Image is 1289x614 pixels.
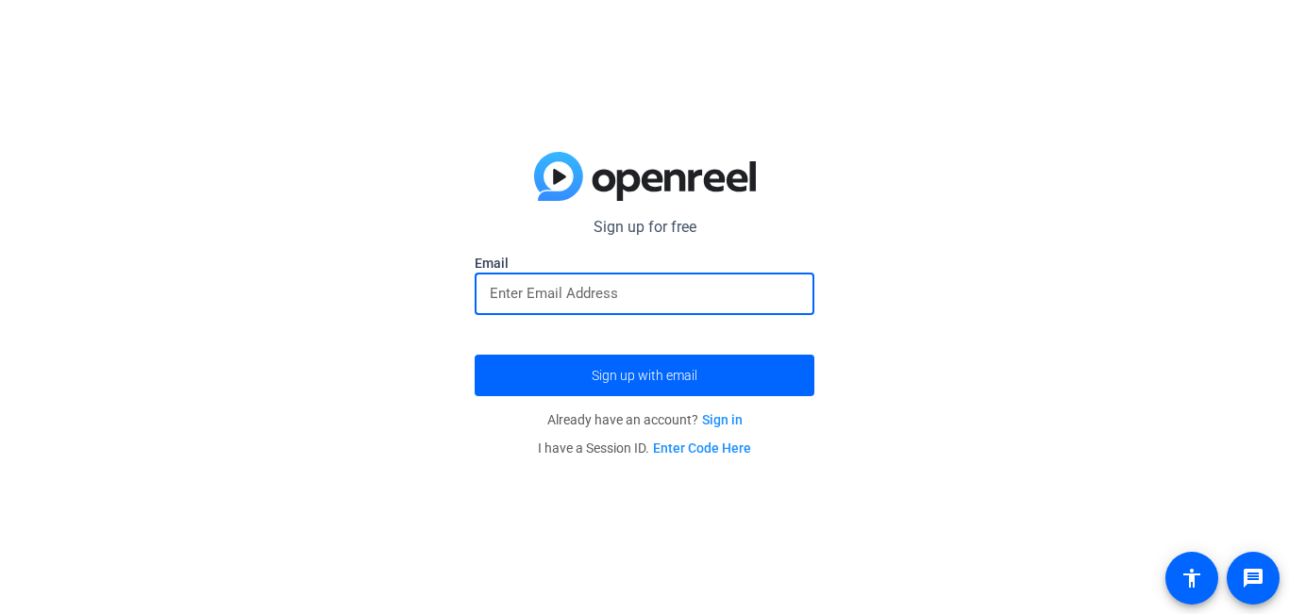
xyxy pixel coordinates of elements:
p: Sign up for free [475,216,814,239]
a: Sign in [702,412,743,427]
mat-icon: accessibility [1180,567,1203,589]
label: Email [475,254,814,273]
input: Enter Email Address [490,282,799,305]
a: Enter Code Here [653,440,751,456]
img: blue-gradient.svg [534,152,756,201]
span: Already have an account? [547,412,743,427]
span: I have a Session ID. [538,440,751,456]
button: Sign up with email [475,355,814,396]
mat-icon: message [1242,567,1264,589]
